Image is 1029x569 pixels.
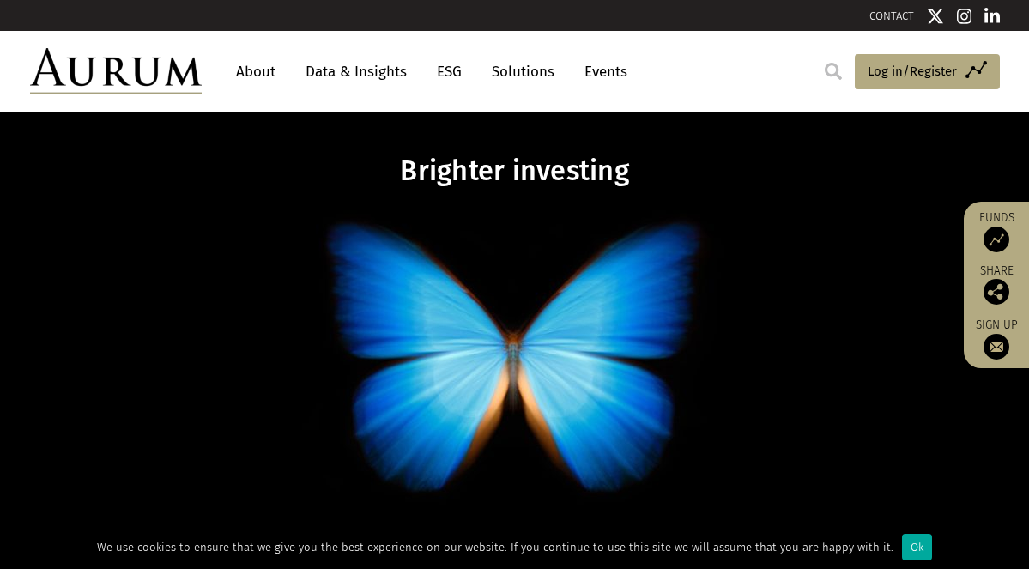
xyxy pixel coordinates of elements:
img: Aurum [30,48,202,94]
a: ESG [428,56,470,88]
a: CONTACT [869,9,914,22]
a: Funds [972,210,1020,252]
a: About [227,56,284,88]
img: Linkedin icon [984,8,1000,25]
img: Instagram icon [957,8,972,25]
a: Sign up [972,318,1020,360]
img: Twitter icon [927,8,944,25]
a: Data & Insights [297,56,415,88]
a: Log in/Register [855,54,1000,90]
a: Events [576,56,627,88]
span: Log in/Register [868,61,957,82]
img: search.svg [825,63,842,80]
div: Ok [902,534,932,560]
img: Access Funds [984,227,1009,252]
h1: Brighter investing [184,154,846,188]
img: Share this post [984,279,1009,305]
div: Share [972,265,1020,305]
a: Solutions [483,56,563,88]
img: Sign up to our newsletter [984,334,1009,360]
